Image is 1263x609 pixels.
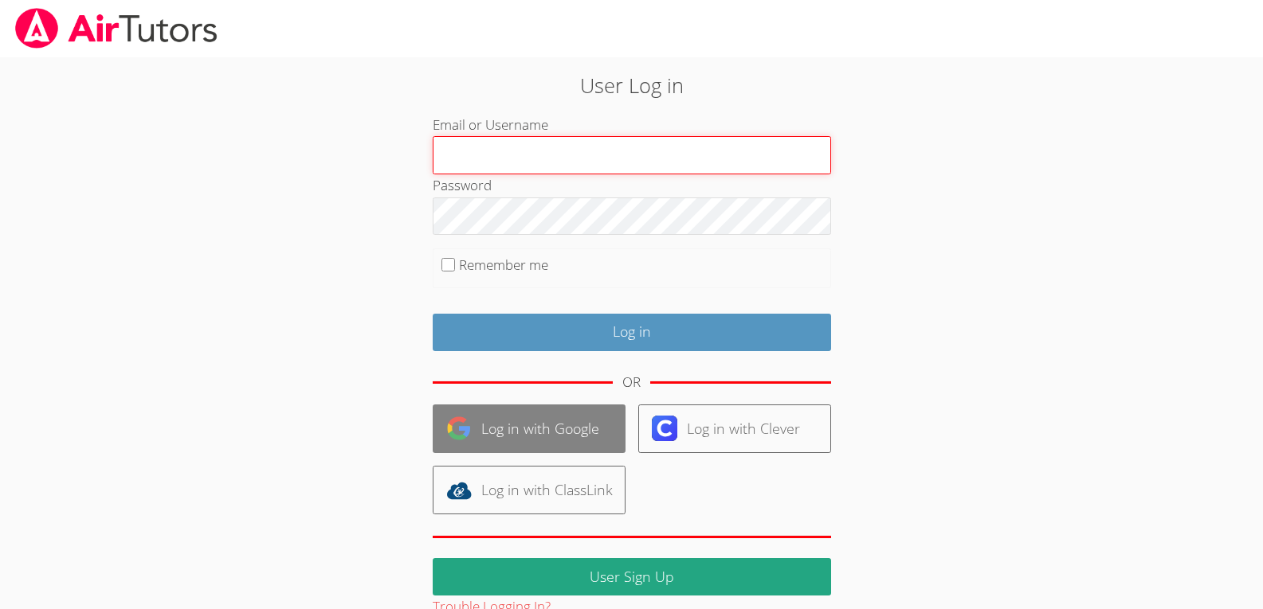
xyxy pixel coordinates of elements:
[459,256,548,274] label: Remember me
[433,314,831,351] input: Log in
[433,558,831,595] a: User Sign Up
[638,404,831,453] a: Log in with Clever
[433,115,548,134] label: Email or Username
[446,416,472,441] img: google-logo-50288ca7cdecda66e5e0955fdab243c47b7ad437acaf1139b6f446037453330a.svg
[433,176,492,194] label: Password
[14,8,219,49] img: airtutors_banner-c4298cdbf04f3fff15de1276eac7730deb9818008684d7c2e4769d2f7ddbe033.png
[291,70,973,100] h2: User Log in
[446,478,472,503] img: classlink-logo-d6bb404cc1216ec64c9a2012d9dc4662098be43eaf13dc465df04b49fa7ab582.svg
[652,416,677,441] img: clever-logo-6eab21bc6e7a338710f1a6ff85c0baf02591cd810cc4098c63d3a4b26e2feb20.svg
[433,404,626,453] a: Log in with Google
[433,466,626,514] a: Log in with ClassLink
[622,371,641,394] div: OR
